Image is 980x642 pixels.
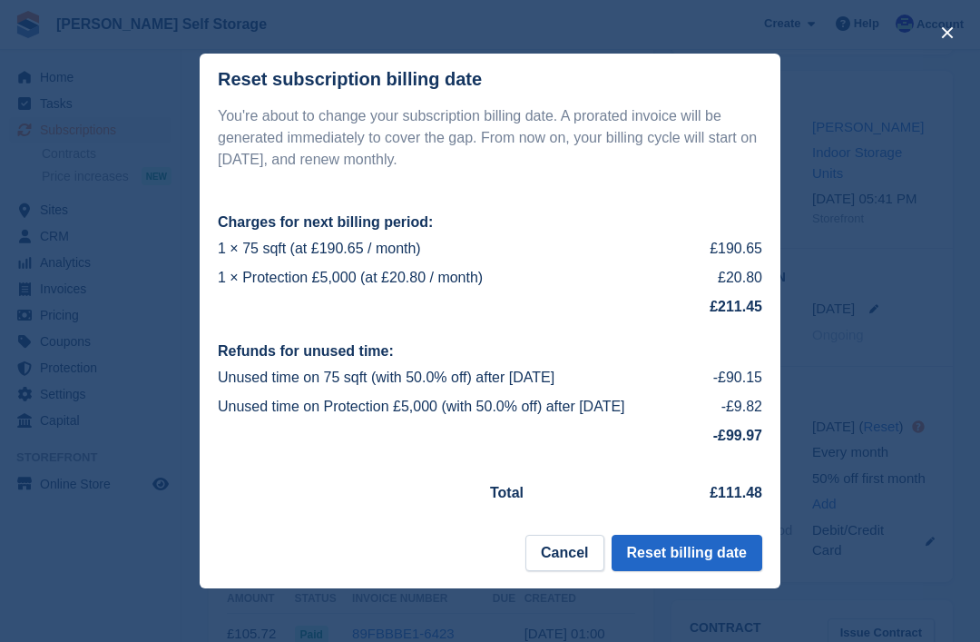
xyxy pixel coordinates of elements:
td: 1 × Protection £5,000 (at £20.80 / month) [218,263,672,292]
td: Unused time on Protection £5,000 (with 50.0% off) after [DATE] [218,392,703,421]
h2: Refunds for unused time: [218,343,762,360]
h2: Charges for next billing period: [218,214,762,231]
button: Cancel [525,535,603,571]
td: £190.65 [672,234,762,263]
div: Reset subscription billing date [218,69,482,90]
strong: £111.48 [710,485,762,500]
strong: -£99.97 [713,428,762,443]
td: -£90.15 [703,363,762,392]
td: Unused time on 75 sqft (with 50.0% off) after [DATE] [218,363,703,392]
strong: £211.45 [710,299,762,314]
button: close [933,18,962,47]
button: Reset billing date [612,535,762,571]
td: -£9.82 [703,392,762,421]
p: You're about to change your subscription billing date. A prorated invoice will be generated immed... [218,105,762,171]
td: 1 × 75 sqft (at £190.65 / month) [218,234,672,263]
td: £20.80 [672,263,762,292]
strong: Total [490,485,524,500]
